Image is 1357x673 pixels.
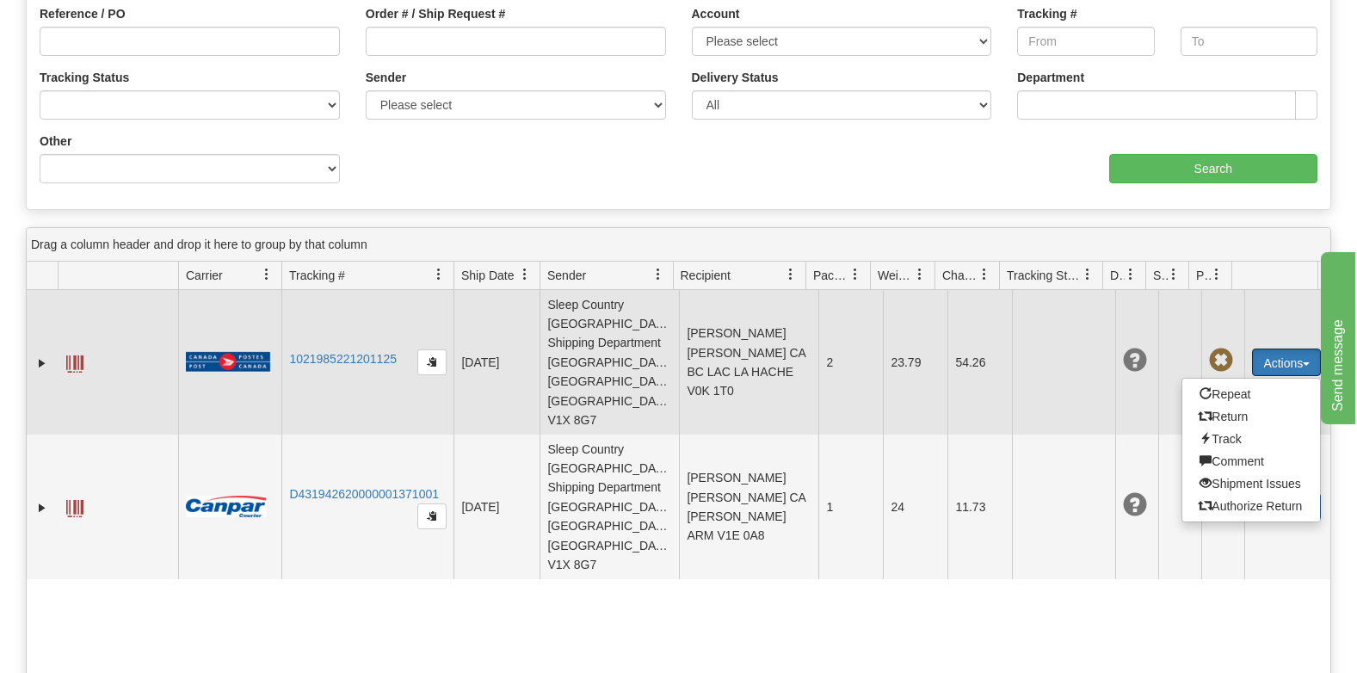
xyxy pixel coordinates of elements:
img: 20 - Canada Post [186,351,270,373]
a: 1021985221201125 [289,352,397,366]
span: Charge [942,267,978,284]
a: Track [1182,428,1320,450]
button: Copy to clipboard [417,349,447,375]
a: Sender filter column settings [644,260,673,289]
a: Charge filter column settings [970,260,999,289]
td: 23.79 [883,290,947,435]
a: Delivery Status filter column settings [1116,260,1145,289]
a: Weight filter column settings [905,260,934,289]
td: [PERSON_NAME] [PERSON_NAME] CA BC LAC LA HACHE V0K 1T0 [679,290,818,435]
span: Delivery Status [1110,267,1125,284]
label: Order # / Ship Request # [366,5,506,22]
td: [DATE] [453,290,540,435]
td: [DATE] [453,435,540,579]
a: Comment [1182,450,1320,472]
a: Label [66,492,83,520]
label: Sender [366,69,406,86]
span: Pickup Status [1196,267,1211,284]
span: Recipient [681,267,731,284]
input: To [1181,27,1317,56]
span: Carrier [186,267,223,284]
button: Copy to clipboard [417,503,447,529]
span: Tracking Status [1007,267,1082,284]
a: Recipient filter column settings [776,260,805,289]
span: Packages [813,267,849,284]
a: D431942620000001371001 [289,487,439,501]
span: Unknown [1123,349,1147,373]
td: 1 [818,435,883,579]
div: Send message [13,10,159,31]
img: 14 - Canpar [186,496,267,517]
a: Tracking # filter column settings [424,260,453,289]
td: 2 [818,290,883,435]
span: Ship Date [461,267,514,284]
label: Account [692,5,740,22]
a: Expand [34,499,51,516]
a: Repeat [1182,383,1320,405]
td: Sleep Country [GEOGRAPHIC_DATA] Shipping Department [GEOGRAPHIC_DATA] [GEOGRAPHIC_DATA] [GEOGRAPH... [540,435,679,579]
span: Weight [878,267,914,284]
a: Tracking Status filter column settings [1073,260,1102,289]
td: 11.73 [947,435,1012,579]
span: Unknown [1123,493,1147,517]
a: Label [66,348,83,375]
label: Reference / PO [40,5,126,22]
a: Expand [34,355,51,372]
label: Department [1017,69,1084,86]
label: Delivery Status [692,69,779,86]
span: Pickup Not Assigned [1209,349,1233,373]
a: Authorize Return [1182,495,1320,517]
div: grid grouping header [27,228,1330,262]
span: Shipment Issues [1153,267,1168,284]
span: Tracking # [289,267,345,284]
td: Sleep Country [GEOGRAPHIC_DATA] Shipping Department [GEOGRAPHIC_DATA] [GEOGRAPHIC_DATA] [GEOGRAPH... [540,290,679,435]
td: [PERSON_NAME] [PERSON_NAME] CA [PERSON_NAME] ARM V1E 0A8 [679,435,818,579]
a: Packages filter column settings [841,260,870,289]
label: Tracking # [1017,5,1076,22]
a: Pickup Status filter column settings [1202,260,1231,289]
td: 54.26 [947,290,1012,435]
input: From [1017,27,1154,56]
td: 24 [883,435,947,579]
label: Other [40,133,71,150]
span: Sender [547,267,586,284]
iframe: chat widget [1317,249,1355,424]
a: Ship Date filter column settings [510,260,540,289]
label: Tracking Status [40,69,129,86]
a: Carrier filter column settings [252,260,281,289]
a: Shipment Issues filter column settings [1159,260,1188,289]
input: Search [1109,154,1318,183]
button: Actions [1252,349,1321,376]
a: Return [1182,405,1320,428]
a: Shipment Issues [1182,472,1320,495]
